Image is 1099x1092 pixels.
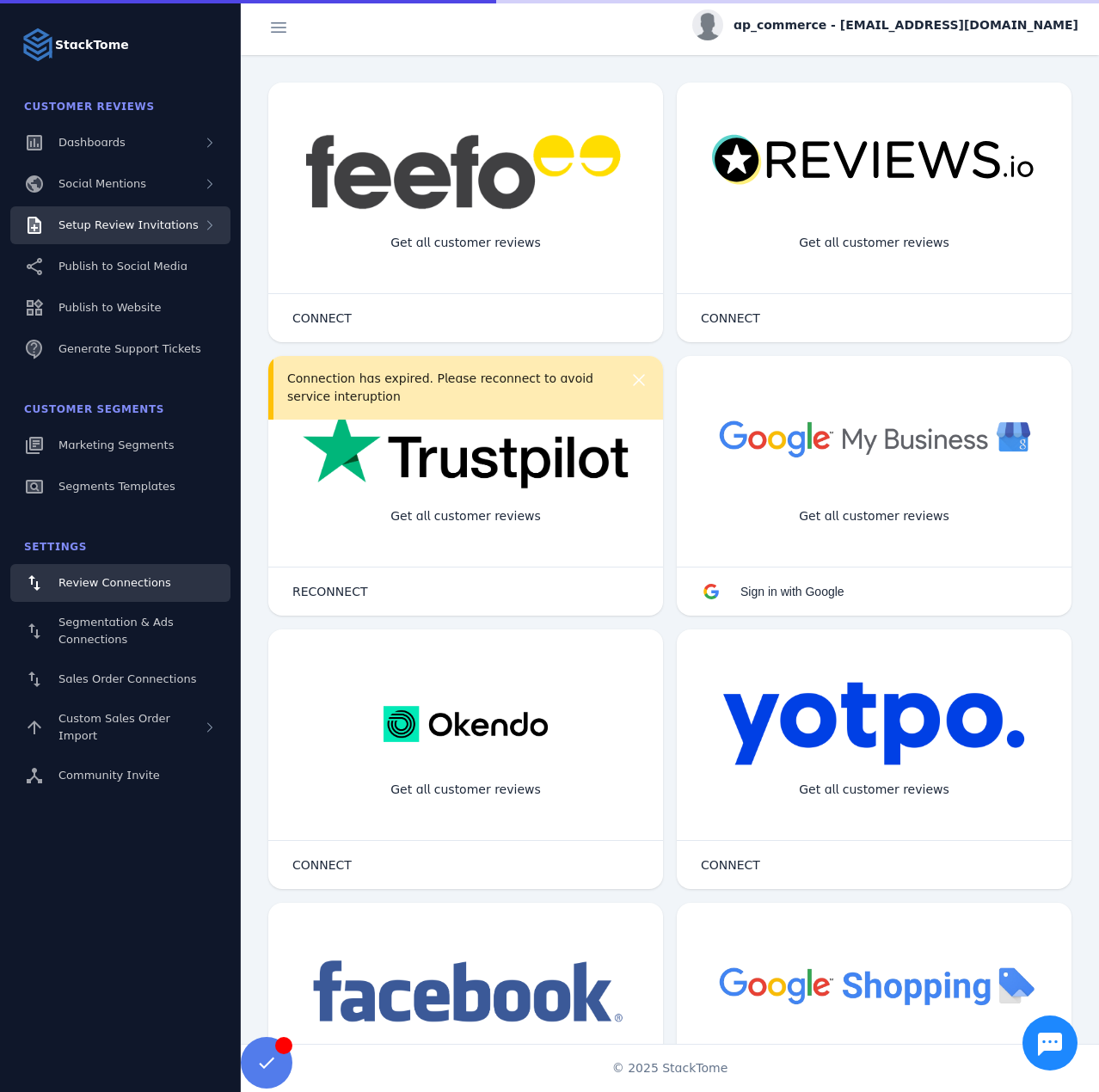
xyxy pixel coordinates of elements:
span: CONNECT [292,312,352,324]
img: facebook.png [303,954,629,1031]
div: Get all customer reviews [785,220,963,266]
div: Get all customer reviews [377,494,555,539]
img: feefo.png [303,134,629,210]
a: Publish to Social Media [10,248,230,285]
a: Publish to Website [10,289,230,327]
a: Generate Support Tickets [10,330,230,368]
span: Publish to Website [58,301,161,314]
div: Get all customer reviews [377,767,555,813]
span: Settings [24,541,87,553]
span: Segments Templates [58,480,175,493]
span: Social Mentions [58,177,146,190]
span: Marketing Segments [58,439,174,451]
div: Connection has expired. Please reconnect to avoid service interuption [287,370,613,406]
span: Segmentation & Ads Connections [58,616,174,646]
strong: StackTome [55,36,129,54]
a: Community Invite [10,757,230,794]
span: RECONNECT [292,586,368,598]
div: Get all customer reviews [785,767,963,813]
span: Sales Order Connections [58,672,196,685]
span: CONNECT [701,859,760,871]
img: googleshopping.png [711,954,1037,1015]
img: yotpo.png [722,681,1026,767]
span: Custom Sales Order Import [58,712,170,742]
button: CONNECT [275,301,369,335]
span: Community Invite [58,769,160,782]
div: Import Products from Google [772,1040,975,1086]
span: Dashboards [58,136,126,149]
img: okendo.webp [384,681,548,767]
img: reviewsio.svg [711,134,1037,187]
a: Sales Order Connections [10,660,230,698]
button: CONNECT [684,848,777,882]
span: CONNECT [292,859,352,871]
img: trustpilot.png [303,408,629,492]
button: RECONNECT [275,574,385,609]
div: Get all customer reviews [785,494,963,539]
button: CONNECT [275,848,369,882]
span: Customer Reviews [24,101,155,113]
span: Setup Review Invitations [58,218,199,231]
span: Generate Support Tickets [58,342,201,355]
button: ap_commerce - [EMAIL_ADDRESS][DOMAIN_NAME] [692,9,1078,40]
span: Customer Segments [24,403,164,415]
button: Sign in with Google [684,574,862,609]
span: Sign in with Google [740,585,844,598]
div: Get all customer reviews [377,220,555,266]
a: Marketing Segments [10,426,230,464]
img: Logo image [21,28,55,62]
a: Segments Templates [10,468,230,506]
a: Segmentation & Ads Connections [10,605,230,657]
span: Review Connections [58,576,171,589]
span: CONNECT [701,312,760,324]
img: googlebusiness.png [711,408,1037,469]
button: CONNECT [684,301,777,335]
img: profile.jpg [692,9,723,40]
span: ap_commerce - [EMAIL_ADDRESS][DOMAIN_NAME] [734,16,1078,34]
span: Publish to Social Media [58,260,187,273]
span: © 2025 StackTome [612,1059,728,1077]
a: Review Connections [10,564,230,602]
